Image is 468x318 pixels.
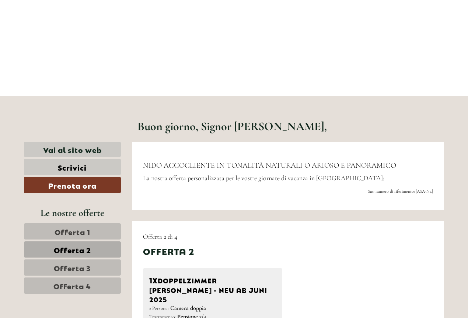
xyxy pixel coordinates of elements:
small: 17:45 [11,36,98,41]
span: La nostra offerta personalizzata per le vostre giornate di vacanza in [GEOGRAPHIC_DATA]: [143,174,384,182]
div: Offerta 2 [143,245,194,257]
a: Prenota ora [24,177,121,193]
a: Scrivici [24,159,121,175]
span: NIDO ACCOGLIENTE IN TONALITÀ NATURALI O ARIOSO E PANORAMICO [143,161,396,170]
b: Camera doppia [170,304,206,312]
span: Suo numero di riferimento: [ASA-Nr.] [368,189,433,194]
div: Le nostre offerte [24,206,121,220]
div: Buon giorno, come possiamo aiutarla? [6,20,102,42]
small: 2 Persone: [149,305,169,311]
div: Doppelzimmer [PERSON_NAME] - NEU ab Juni 2025 [149,275,276,304]
b: 1x [149,275,158,285]
button: Invia [247,191,290,207]
span: Offerta 1 [55,226,90,237]
h1: Buon giorno, Signor [PERSON_NAME], [137,120,327,133]
span: Offerta 2 [54,244,91,255]
span: Offerta 3 [54,262,91,273]
a: Vai al sito web [24,142,121,157]
div: [GEOGRAPHIC_DATA] [11,21,98,27]
span: Offerta 4 [53,280,91,291]
span: Offerta 2 di 4 [143,233,177,241]
div: giovedì [129,6,161,18]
